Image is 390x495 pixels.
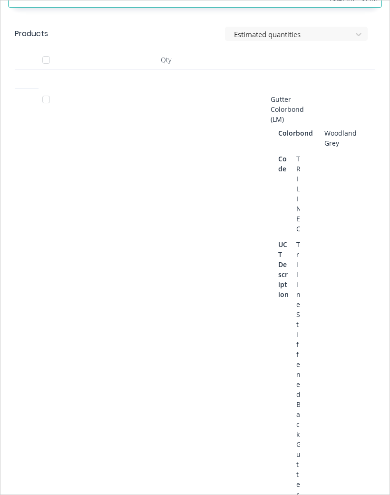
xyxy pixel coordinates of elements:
[292,152,300,236] div: TRILINEC
[278,152,292,176] div: Code
[65,50,267,69] div: Qty
[15,28,48,40] div: Products
[278,238,292,301] div: UCT Description
[271,95,306,124] span: Gutter Colorbond (LM)
[278,126,317,140] div: Colorbond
